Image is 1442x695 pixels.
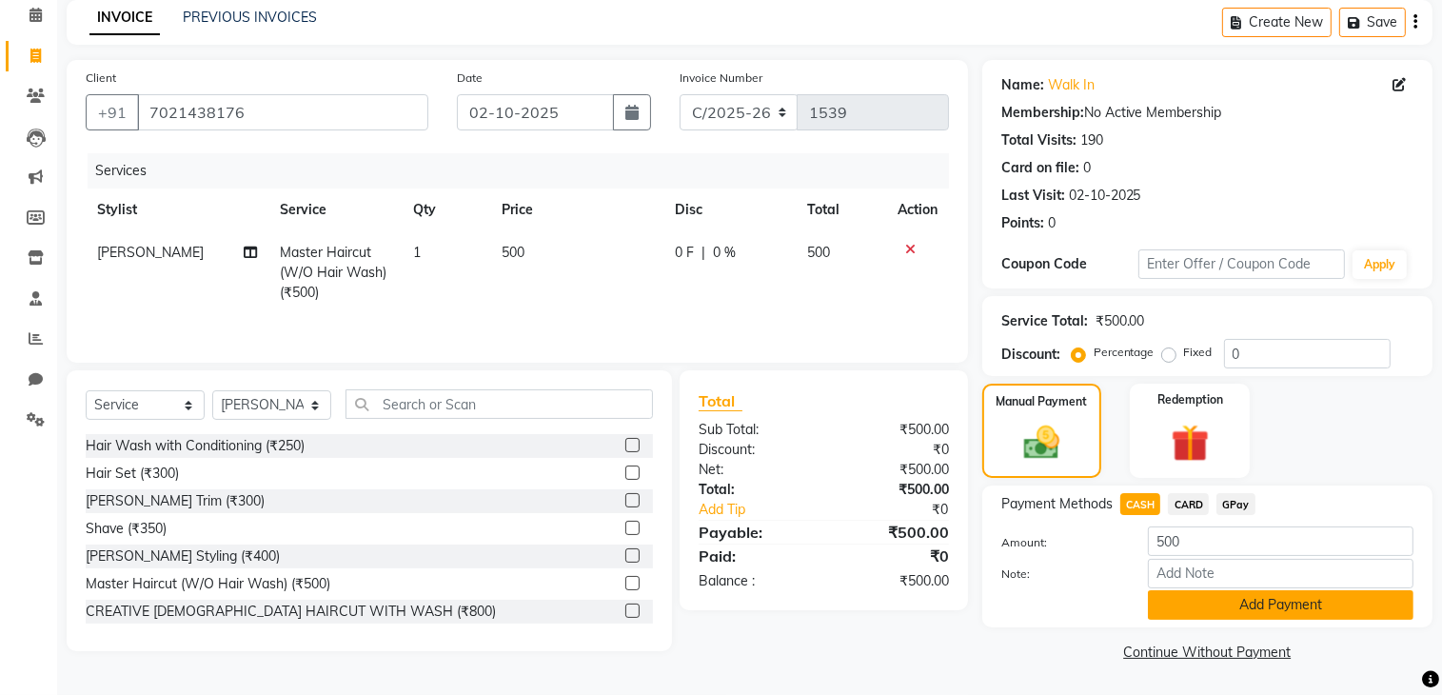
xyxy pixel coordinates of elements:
[823,420,962,440] div: ₹500.00
[1001,103,1413,123] div: No Active Membership
[1184,344,1213,361] label: Fixed
[1138,249,1345,279] input: Enter Offer / Coupon Code
[89,1,160,35] a: INVOICE
[490,189,663,231] th: Price
[823,545,962,567] div: ₹0
[86,436,305,456] div: Hair Wash with Conditioning (₹250)
[823,480,962,500] div: ₹500.00
[1339,8,1406,37] button: Save
[1048,75,1095,95] a: Walk In
[1148,526,1413,556] input: Amount
[1148,559,1413,588] input: Add Note
[886,189,949,231] th: Action
[684,480,823,500] div: Total:
[684,420,823,440] div: Sub Total:
[86,464,179,484] div: Hair Set (₹300)
[1157,391,1223,408] label: Redemption
[1069,186,1141,206] div: 02-10-2025
[847,500,963,520] div: ₹0
[701,243,705,263] span: |
[86,189,268,231] th: Stylist
[1168,493,1209,515] span: CARD
[986,643,1429,663] a: Continue Without Payment
[684,545,823,567] div: Paid:
[684,440,823,460] div: Discount:
[1001,130,1077,150] div: Total Visits:
[987,534,1134,551] label: Amount:
[1094,344,1155,361] label: Percentage
[675,243,694,263] span: 0 F
[1001,494,1113,514] span: Payment Methods
[1048,213,1056,233] div: 0
[1096,311,1145,331] div: ₹500.00
[823,460,962,480] div: ₹500.00
[1120,493,1161,515] span: CASH
[997,393,1088,410] label: Manual Payment
[1001,213,1044,233] div: Points:
[86,491,265,511] div: [PERSON_NAME] Trim (₹300)
[1001,158,1079,178] div: Card on file:
[137,94,428,130] input: Search by Name/Mobile/Email/Code
[713,243,736,263] span: 0 %
[1001,75,1044,95] div: Name:
[88,153,963,189] div: Services
[1222,8,1332,37] button: Create New
[346,389,653,419] input: Search or Scan
[86,602,496,622] div: CREATIVE [DEMOGRAPHIC_DATA] HAIRCUT WITH WASH (₹800)
[1001,311,1088,331] div: Service Total:
[823,521,962,544] div: ₹500.00
[823,440,962,460] div: ₹0
[796,189,886,231] th: Total
[1083,158,1091,178] div: 0
[1001,103,1084,123] div: Membership:
[1159,420,1220,467] img: _gift.svg
[280,244,386,301] span: Master Haircut (W/O Hair Wash) (₹500)
[684,571,823,591] div: Balance :
[684,500,847,520] a: Add Tip
[1080,130,1103,150] div: 190
[807,244,830,261] span: 500
[663,189,796,231] th: Disc
[1216,493,1255,515] span: GPay
[1001,254,1138,274] div: Coupon Code
[1353,250,1407,279] button: Apply
[413,244,421,261] span: 1
[86,69,116,87] label: Client
[1013,422,1071,464] img: _cash.svg
[1001,345,1060,365] div: Discount:
[502,244,524,261] span: 500
[402,189,490,231] th: Qty
[97,244,204,261] span: [PERSON_NAME]
[823,571,962,591] div: ₹500.00
[86,94,139,130] button: +91
[699,391,742,411] span: Total
[987,566,1134,583] label: Note:
[684,460,823,480] div: Net:
[1148,590,1413,620] button: Add Payment
[684,521,823,544] div: Payable:
[457,69,483,87] label: Date
[86,519,167,539] div: Shave (₹350)
[183,9,317,26] a: PREVIOUS INVOICES
[86,546,280,566] div: [PERSON_NAME] Styling (₹400)
[268,189,402,231] th: Service
[86,574,330,594] div: Master Haircut (W/O Hair Wash) (₹500)
[680,69,762,87] label: Invoice Number
[1001,186,1065,206] div: Last Visit:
